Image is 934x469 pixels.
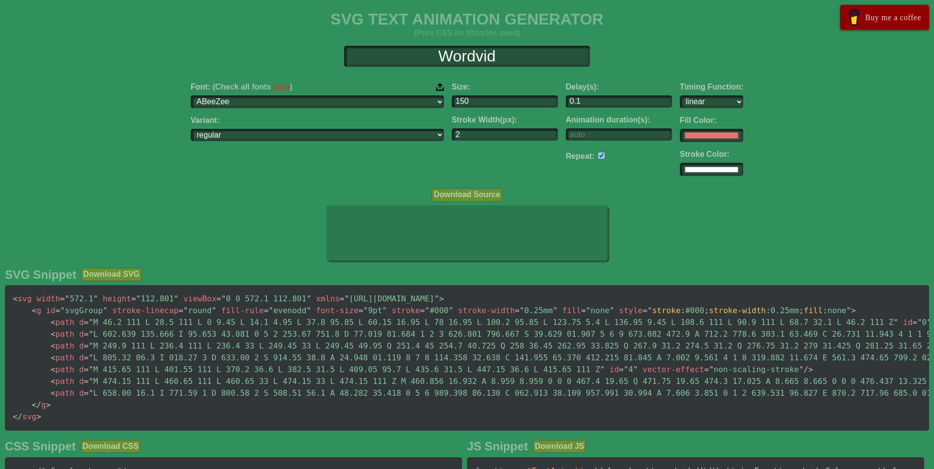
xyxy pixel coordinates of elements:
span: = [358,306,363,315]
span: = [84,377,89,386]
span: " [553,306,557,315]
span: " [520,306,525,315]
span: d [79,365,84,374]
span: : [766,306,771,315]
span: 9pt [358,306,387,315]
span: = [84,318,89,327]
span: #000 [420,306,453,315]
span: /> [804,365,813,374]
span: = [704,365,709,374]
span: id [610,365,619,374]
span: " [894,318,899,327]
span: " [60,306,65,315]
span: = [340,294,345,303]
span: d [79,353,84,362]
span: > [36,412,41,421]
span: " [846,306,851,315]
span: < [51,388,56,398]
span: " [600,365,605,374]
span: g [32,400,46,410]
span: " [586,306,591,315]
span: < [51,318,56,327]
span: (Check all fonts ) [212,83,292,91]
input: auto [598,152,605,159]
button: Download Source [432,188,502,201]
span: " [306,294,311,303]
span: = [178,306,183,315]
label: Variant: [191,116,444,125]
span: < [13,294,18,303]
span: " [268,306,273,315]
label: Stroke Color: [680,150,743,159]
span: > [46,400,51,410]
span: d [79,388,84,398]
span: 0 [912,318,932,327]
span: = [216,294,221,303]
span: stroke-linecap [112,306,178,315]
span: id [903,318,912,327]
span: ; [704,306,709,315]
span: < [51,365,56,374]
input: auto [566,128,672,141]
span: " [363,306,368,315]
input: 0.1s [566,95,672,108]
span: svg [13,412,36,421]
span: = [84,365,89,374]
span: path [51,341,74,351]
input: Input Text Here [344,46,590,67]
span: non-scaling-stroke [704,365,804,374]
span: round [178,306,216,315]
span: = [84,353,89,362]
span: fill-rule [221,306,264,315]
span: stroke [652,306,681,315]
span: = [619,365,624,374]
span: " [799,365,804,374]
span: " [448,306,453,315]
span: : [823,306,828,315]
span: " [382,306,387,315]
span: width [36,294,60,303]
span: " [65,294,70,303]
span: " [344,294,349,303]
span: =" [642,306,652,315]
img: Upload your font [436,83,444,91]
span: [URL][DOMAIN_NAME] [340,294,439,303]
span: M 46.2 111 L 28.5 111 L 0 9.45 L 14.1 4.95 L 37.8 95.85 L 60.15 16.95 L 78 16.95 L 100.2 95.85 L ... [84,318,899,327]
span: path [51,388,74,398]
span: d [79,377,84,386]
span: M 415.65 111 L 401.55 111 L 370.2 36.6 L 382.5 31.5 L 409.05 95.7 L 435.6 31.5 L 447.15 36.6 L 41... [84,365,605,374]
span: " [425,306,430,315]
span: 0 0 572.1 112.801 [216,294,311,303]
span: 0.25mm [515,306,557,315]
span: " [93,294,98,303]
span: = [912,318,917,327]
span: " [88,318,93,327]
span: = [581,306,586,315]
span: height [103,294,131,303]
span: " [88,388,93,398]
span: " [212,306,217,315]
span: " [306,306,311,315]
span: d [79,329,84,339]
span: < [32,306,37,315]
span: d [79,341,84,351]
span: stroke-width [709,306,766,315]
span: = [515,306,520,315]
span: " [927,318,932,327]
span: id [46,306,55,315]
span: > [851,306,856,315]
h2: SVG Snippet [5,268,76,282]
span: " [88,329,93,339]
span: : [681,306,686,315]
span: </ [13,412,22,421]
button: Download JS [533,440,586,453]
span: g [32,306,41,315]
span: " [136,294,141,303]
span: ; [799,306,804,315]
span: " [88,377,93,386]
h2: CSS Snippet [5,440,76,453]
span: " [103,306,108,315]
span: none [581,306,614,315]
label: Fill Color: [680,116,743,125]
span: style [619,306,642,315]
